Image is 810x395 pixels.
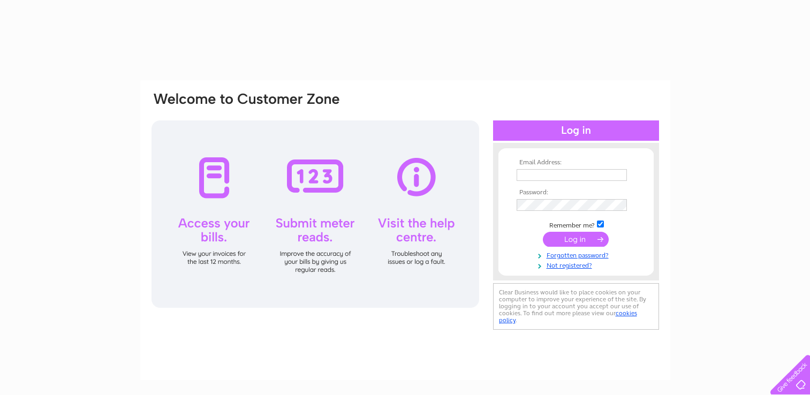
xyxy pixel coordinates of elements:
td: Remember me? [514,219,638,230]
th: Password: [514,189,638,196]
a: cookies policy [499,309,637,324]
a: Not registered? [517,260,638,270]
div: Clear Business would like to place cookies on your computer to improve your experience of the sit... [493,283,659,330]
a: Forgotten password? [517,249,638,260]
input: Submit [543,232,609,247]
th: Email Address: [514,159,638,166]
